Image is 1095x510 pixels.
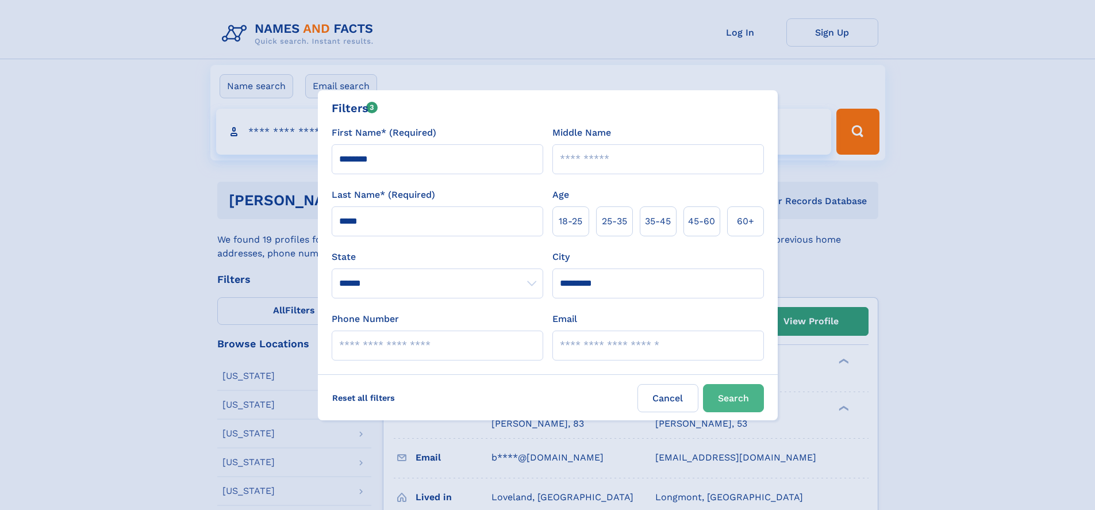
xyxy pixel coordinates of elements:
span: 18‑25 [559,214,582,228]
div: Filters [332,99,378,117]
label: State [332,250,543,264]
span: 25‑35 [602,214,627,228]
span: 45‑60 [688,214,715,228]
label: Age [552,188,569,202]
label: City [552,250,570,264]
label: Cancel [637,384,698,412]
span: 60+ [737,214,754,228]
button: Search [703,384,764,412]
label: Email [552,312,577,326]
label: Last Name* (Required) [332,188,435,202]
label: Phone Number [332,312,399,326]
span: 35‑45 [645,214,671,228]
label: First Name* (Required) [332,126,436,140]
label: Middle Name [552,126,611,140]
label: Reset all filters [325,384,402,412]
